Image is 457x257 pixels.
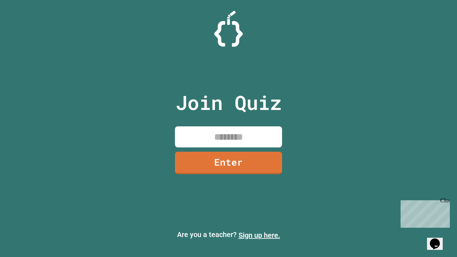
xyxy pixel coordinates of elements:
a: Sign up here. [238,231,280,240]
img: Logo.svg [214,11,243,47]
p: Are you a teacher? [6,229,451,241]
a: Enter [175,152,282,174]
div: Chat with us now!Close [3,3,49,45]
iframe: chat widget [427,228,450,250]
p: Join Quiz [176,88,282,117]
iframe: chat widget [398,197,450,228]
